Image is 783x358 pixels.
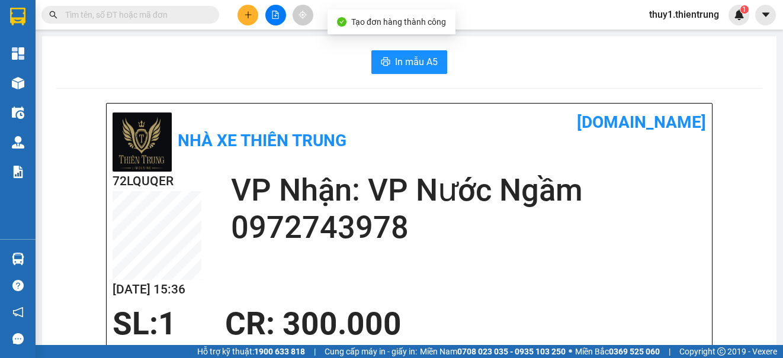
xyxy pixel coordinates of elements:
img: warehouse-icon [12,253,24,265]
img: warehouse-icon [12,136,24,149]
span: | [669,345,670,358]
b: [DOMAIN_NAME] [577,112,706,132]
strong: 0708 023 035 - 0935 103 250 [457,347,566,356]
span: aim [299,11,307,19]
h2: 0972743978 [231,209,706,246]
button: plus [238,5,258,25]
span: 1 [742,5,746,14]
img: warehouse-icon [12,107,24,119]
span: message [12,333,24,344]
img: logo.jpg [113,112,172,172]
span: 1 [158,305,177,342]
button: aim [293,5,313,25]
span: thuy1.thientrung [640,7,729,22]
img: warehouse-icon [12,77,24,89]
span: printer [381,57,390,68]
span: CR : 300.000 [225,305,402,342]
span: copyright [717,347,726,356]
span: caret-down [760,9,771,20]
span: Tạo đơn hàng thành công [351,17,446,27]
span: notification [12,307,24,318]
strong: 1900 633 818 [254,347,305,356]
img: solution-icon [12,166,24,178]
span: search [49,11,57,19]
h2: [DATE] 15:36 [113,280,201,299]
span: file-add [271,11,280,19]
sup: 1 [740,5,749,14]
button: printerIn mẫu A5 [371,50,447,74]
span: Cung cấp máy in - giấy in: [325,345,417,358]
img: icon-new-feature [734,9,745,20]
strong: 0369 525 060 [609,347,660,356]
img: dashboard-icon [12,47,24,60]
img: logo-vxr [10,8,25,25]
span: In mẫu A5 [395,54,438,69]
span: check-circle [337,17,346,27]
span: question-circle [12,280,24,291]
input: Tìm tên, số ĐT hoặc mã đơn [65,8,205,21]
span: Hỗ trợ kỹ thuật: [197,345,305,358]
span: | [314,345,316,358]
h2: VP Nhận: VP Nước Ngầm [231,172,706,209]
b: Nhà xe Thiên Trung [178,131,346,150]
span: plus [244,11,252,19]
h2: 72LQUQER [113,172,201,191]
button: caret-down [755,5,776,25]
span: Miền Nam [420,345,566,358]
span: Miền Bắc [575,345,660,358]
button: file-add [265,5,286,25]
span: SL: [113,305,158,342]
span: ⚪️ [569,349,572,354]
